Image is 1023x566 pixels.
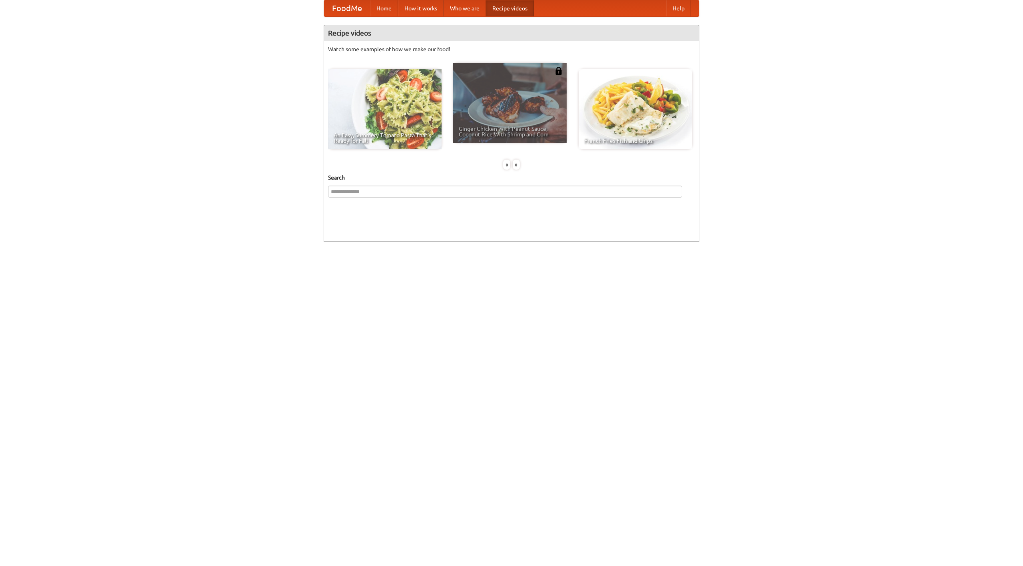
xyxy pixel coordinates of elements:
[579,69,692,149] a: French Fries Fish and Chips
[370,0,398,16] a: Home
[444,0,486,16] a: Who we are
[328,69,442,149] a: An Easy, Summery Tomato Pasta That's Ready for Fall
[334,132,436,144] span: An Easy, Summery Tomato Pasta That's Ready for Fall
[398,0,444,16] a: How it works
[486,0,534,16] a: Recipe videos
[324,0,370,16] a: FoodMe
[503,160,510,170] div: «
[324,25,699,41] h4: Recipe videos
[555,67,563,75] img: 483408.png
[328,174,695,182] h5: Search
[328,45,695,53] p: Watch some examples of how we make our food!
[513,160,520,170] div: »
[666,0,691,16] a: Help
[584,138,687,144] span: French Fries Fish and Chips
